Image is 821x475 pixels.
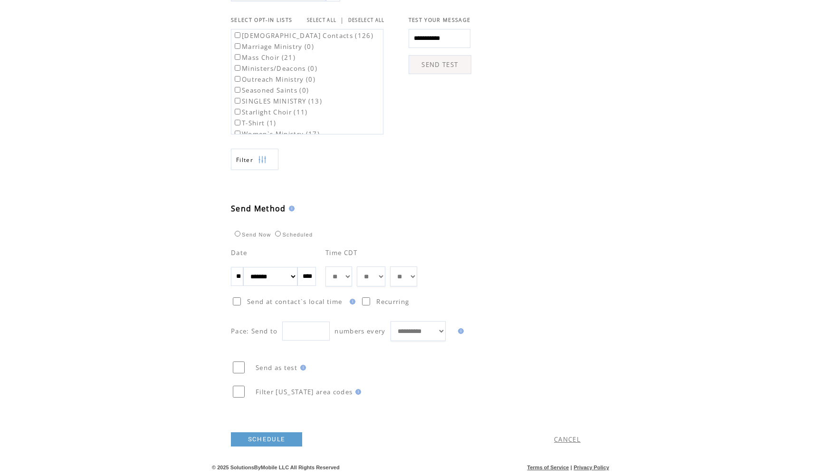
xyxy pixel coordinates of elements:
span: | [571,465,572,470]
label: Seasoned Saints (0) [233,86,309,95]
input: [DEMOGRAPHIC_DATA] Contacts (126) [235,32,240,38]
a: Filter [231,149,278,170]
label: Mass Choir (21) [233,53,296,62]
a: DESELECT ALL [348,17,385,23]
span: TEST YOUR MESSAGE [409,17,471,23]
input: Women`s Ministry (17) [235,131,240,136]
span: Filter [US_STATE] area codes [256,388,353,396]
input: Marriage Ministry (0) [235,43,240,49]
img: help.gif [286,206,295,211]
label: Send Now [232,232,271,237]
input: Send Now [235,231,240,237]
input: Outreach Ministry (0) [235,76,240,82]
img: help.gif [455,328,464,334]
input: Seasoned Saints (0) [235,87,240,93]
span: Time CDT [325,248,358,257]
label: Marriage Ministry (0) [233,42,314,51]
input: Ministers/Deacons (0) [235,65,240,71]
span: © 2025 SolutionsByMobile LLC All Rights Reserved [212,465,340,470]
label: Women`s Ministry (17) [233,130,320,138]
a: Terms of Service [527,465,569,470]
span: Send as test [256,363,297,372]
span: Send Method [231,203,286,214]
span: Pace: Send to [231,327,277,335]
input: Mass Choir (21) [235,54,240,60]
a: SCHEDULE [231,432,302,446]
img: help.gif [297,365,306,370]
label: Starlight Choir (11) [233,108,308,116]
img: filters.png [258,149,267,171]
span: Recurring [376,297,409,306]
img: help.gif [353,389,361,395]
label: [DEMOGRAPHIC_DATA] Contacts (126) [233,31,373,40]
span: Send at contact`s local time [247,297,342,306]
a: CANCEL [554,435,581,444]
label: Scheduled [273,232,313,237]
span: numbers every [334,327,385,335]
a: SELECT ALL [307,17,336,23]
label: SINGLES MINISTRY (13) [233,97,322,105]
input: T-Shirt (1) [235,120,240,125]
span: Show filters [236,156,253,164]
input: Scheduled [275,231,281,237]
input: SINGLES MINISTRY (13) [235,98,240,104]
span: | [340,16,344,24]
label: Ministers/Deacons (0) [233,64,317,73]
label: T-Shirt (1) [233,119,277,127]
img: help.gif [347,299,355,304]
span: Date [231,248,247,257]
input: Starlight Choir (11) [235,109,240,114]
span: SELECT OPT-IN LISTS [231,17,292,23]
a: SEND TEST [409,55,471,74]
a: Privacy Policy [573,465,609,470]
label: Outreach Ministry (0) [233,75,315,84]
